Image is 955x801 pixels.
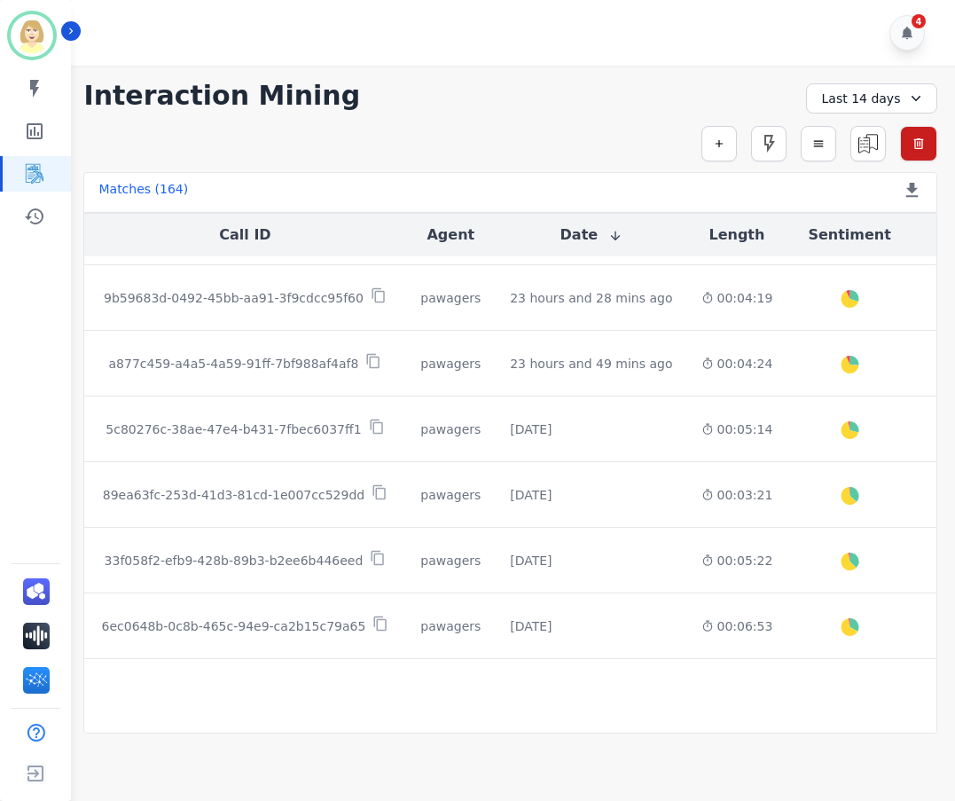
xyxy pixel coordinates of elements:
[102,617,366,635] p: 6ec0648b-0c8b-465c-94e9-ca2b15c79a65
[419,289,481,307] div: pawagers
[419,552,481,569] div: pawagers
[105,552,364,569] p: 33f058f2-efb9-428b-89b3-b2ee6b446eed
[104,289,364,307] p: 9b59683d-0492-45bb-aa91-3f9cdcc95f60
[219,224,270,246] button: Call ID
[510,552,552,569] div: [DATE]
[701,355,773,373] div: 00:04:24
[419,420,481,438] div: pawagers
[912,14,926,28] div: 4
[701,420,773,438] div: 00:05:14
[560,224,623,246] button: Date
[808,224,890,246] button: Sentiment
[510,486,552,504] div: [DATE]
[510,420,552,438] div: [DATE]
[83,80,360,112] h1: Interaction Mining
[108,355,358,373] p: a877c459-a4a5-4a59-91ff-7bf988af4af8
[103,486,364,504] p: 89ea63fc-253d-41d3-81cd-1e007cc529dd
[98,180,188,205] div: Matches ( 164 )
[806,83,937,114] div: Last 14 days
[11,14,53,57] img: Bordered avatar
[419,617,481,635] div: pawagers
[419,355,481,373] div: pawagers
[106,420,361,438] p: 5c80276c-38ae-47e4-b431-7fbec6037ff1
[510,617,552,635] div: [DATE]
[701,486,773,504] div: 00:03:21
[419,486,481,504] div: pawagers
[701,617,773,635] div: 00:06:53
[510,355,672,373] div: 23 hours and 49 mins ago
[701,289,773,307] div: 00:04:19
[510,289,672,307] div: 23 hours and 28 mins ago
[427,224,474,246] button: Agent
[701,552,773,569] div: 00:05:22
[708,224,764,246] button: Length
